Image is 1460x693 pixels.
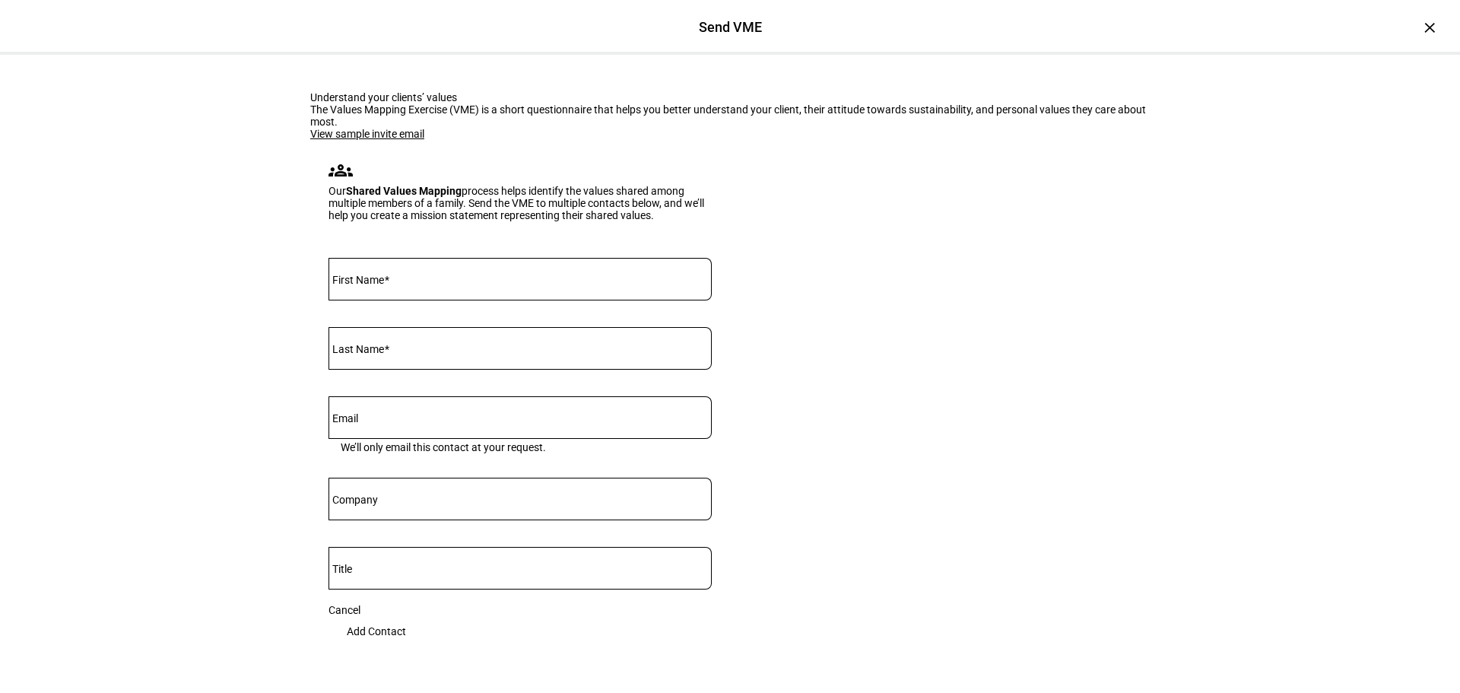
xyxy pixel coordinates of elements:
[332,412,358,424] mat-label: Email
[346,185,462,197] b: Shared Values Mapping
[332,494,378,506] mat-label: Company
[328,185,712,221] div: Our process helps identify the values shared among multiple members of a family. Send the VME to ...
[332,274,384,286] mat-label: First Name
[310,91,1150,103] div: Understand your clients’ values
[1417,15,1442,40] div: ×
[341,439,546,453] mat-hint: We’ll only email this contact at your request.
[328,604,712,616] div: Cancel
[332,563,352,575] mat-label: Title
[332,343,384,355] mat-label: Last Name
[310,103,1150,128] div: The Values Mapping Exercise (VME) is a short questionnaire that helps you better understand your ...
[328,158,353,183] mat-icon: groups
[310,128,424,140] a: View sample invite email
